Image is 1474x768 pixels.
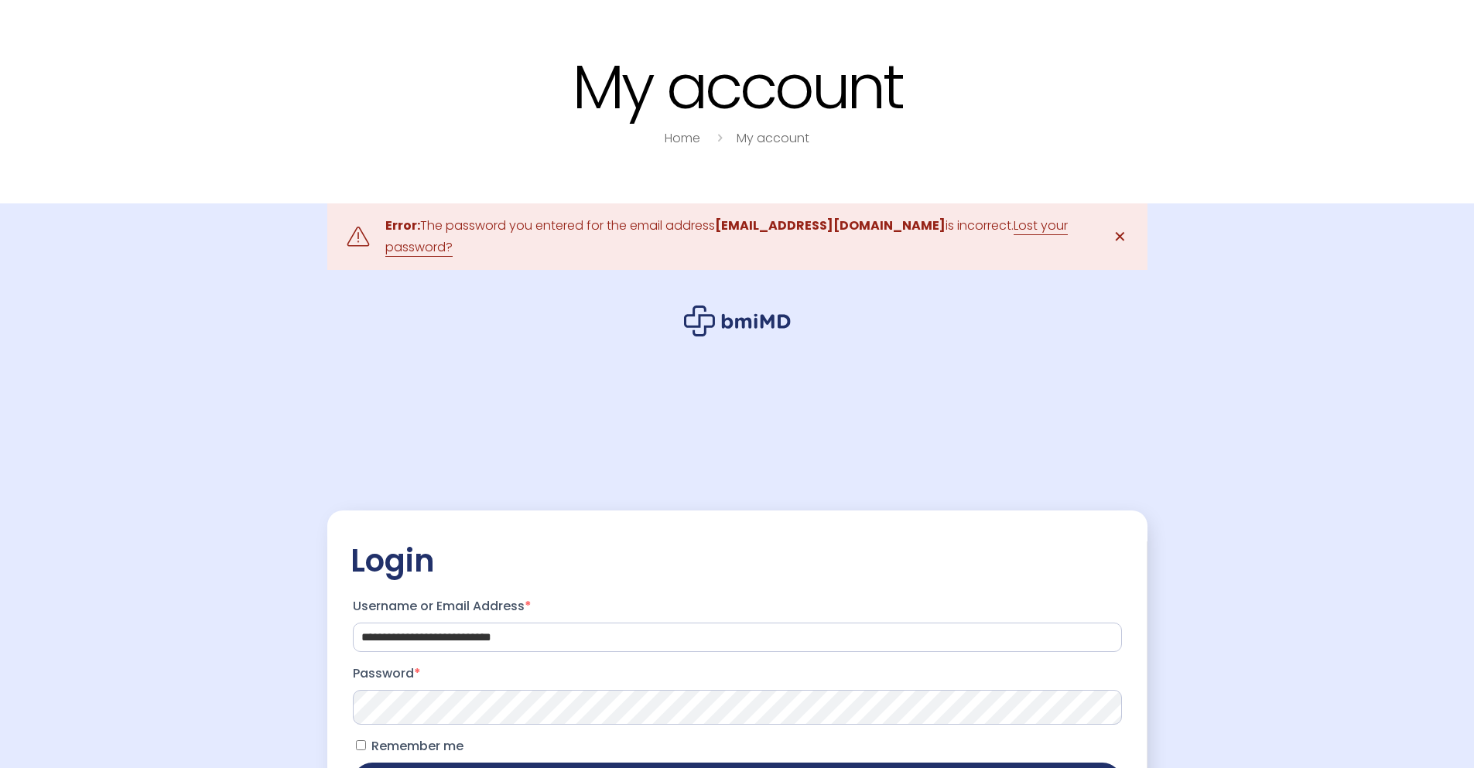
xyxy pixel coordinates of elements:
i: breadcrumbs separator [711,129,728,147]
a: ✕ [1105,221,1136,252]
a: My account [737,129,809,147]
strong: Error: [385,217,420,234]
input: Remember me [356,740,366,750]
strong: [EMAIL_ADDRESS][DOMAIN_NAME] [715,217,946,234]
label: Username or Email Address [353,594,1122,619]
h1: My account [250,54,1225,120]
a: Home [665,129,700,147]
label: Password [353,661,1122,686]
h2: Login [351,541,1124,580]
span: Remember me [371,737,463,755]
div: The password you entered for the email address is incorrect. [385,215,1089,258]
span: ✕ [1113,226,1127,247]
